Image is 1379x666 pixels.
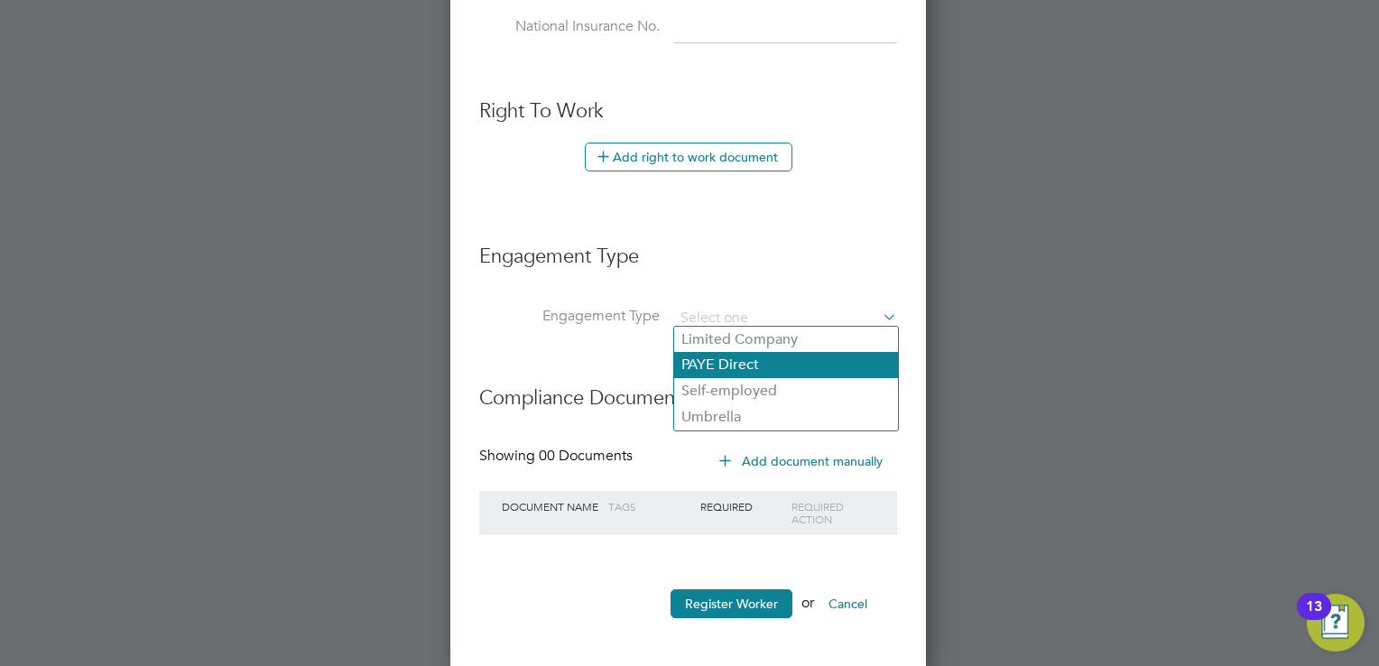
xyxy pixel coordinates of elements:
[479,17,660,36] label: National Insurance No.
[479,98,897,125] h3: Right To Work
[696,491,788,522] div: Required
[674,378,898,404] li: Self-employed
[1307,594,1365,652] button: Open Resource Center, 13 new notifications
[671,589,792,618] button: Register Worker
[604,491,696,522] div: Tags
[787,491,879,534] div: Required Action
[674,352,898,378] li: PAYE Direct
[479,447,636,466] div: Showing
[479,307,660,326] label: Engagement Type
[674,327,898,353] li: Limited Company
[674,404,898,430] li: Umbrella
[539,447,633,465] span: 00 Documents
[479,226,897,270] h3: Engagement Type
[707,447,897,476] button: Add document manually
[674,306,897,331] input: Select one
[1306,606,1322,630] div: 13
[479,367,897,412] h3: Compliance Documents
[814,589,882,618] button: Cancel
[497,491,604,522] div: Document Name
[585,143,792,171] button: Add right to work document
[479,589,897,636] li: or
